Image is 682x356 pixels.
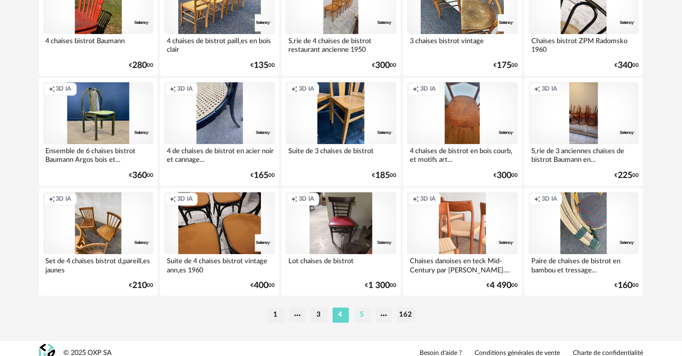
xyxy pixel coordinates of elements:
span: 185 [375,172,390,179]
div: Paire de chaises de bistrot en bambou et tressage... [529,254,639,276]
span: 3D IA [542,85,557,93]
span: 210 [132,282,147,289]
span: 300 [375,62,390,69]
span: Creation icon [291,195,298,203]
div: Set de 4 chaises bistrot d‚pareill‚es jaunes [43,254,154,276]
li: 5 [354,307,370,323]
div: 4 chaises de bistrot en bois courb‚ et motifs art... [407,144,518,166]
div: 4 chaises de bistrot paill‚es en bois clair [164,34,275,56]
div: € 00 [129,62,153,69]
div: € 00 [251,62,275,69]
span: Creation icon [534,195,541,203]
span: 300 [497,172,511,179]
span: Creation icon [534,85,541,93]
div: € 00 [251,282,275,289]
span: 135 [254,62,268,69]
div: Lot chaises de bistrot [286,254,396,276]
a: Creation icon 3D IA Lot chaises de bistrot €1 30000 [281,188,401,296]
span: 340 [618,62,632,69]
span: Creation icon [49,195,55,203]
span: 3D IA [299,85,314,93]
div: € 00 [372,172,396,179]
div: € 00 [365,282,396,289]
div: € 00 [615,282,639,289]
div: € 00 [372,62,396,69]
a: Creation icon 3D IA Suite de 3 chaises de bistrot €18500 [281,78,401,186]
a: Creation icon 3D IA 4 chaises de bistrot en bois courb‚ et motifs art... €30000 [403,78,522,186]
div: S‚rie de 3 anciennes chaises de bistrot Baumann en... [529,144,639,166]
div: € 00 [615,172,639,179]
span: 4 490 [490,282,511,289]
a: Creation icon 3D IA Suite de 4 chaises bistrot vintage ann‚es 1960 €40000 [160,188,279,296]
span: 1 300 [368,282,390,289]
li: 4 [333,307,349,323]
span: Creation icon [49,85,55,93]
span: 165 [254,172,268,179]
span: Creation icon [170,195,176,203]
div: € 00 [251,172,275,179]
div: 4 de chaises de bistrot en acier noir et cannage... [164,144,275,166]
a: Creation icon 3D IA S‚rie de 3 anciennes chaises de bistrot Baumann en... €22500 [524,78,644,186]
div: € 00 [494,172,518,179]
div: € 00 [129,172,153,179]
div: 4 chaises bistrot Baumann [43,34,154,56]
span: 3D IA [542,195,557,203]
a: Creation icon 3D IA Ensemble de 6 chaises bistrot Baumann Argos bois et... €36000 [39,78,158,186]
span: 3D IA [177,85,193,93]
span: Creation icon [413,195,419,203]
span: 3D IA [56,195,72,203]
div: Suite de 4 chaises bistrot vintage ann‚es 1960 [164,254,275,276]
span: 225 [618,172,632,179]
a: Creation icon 3D IA Set de 4 chaises bistrot d‚pareill‚es jaunes €21000 [39,188,158,296]
span: 175 [497,62,511,69]
span: 3D IA [177,195,193,203]
div: 3 chaises bistrot vintage [407,34,518,56]
a: Creation icon 3D IA 4 de chaises de bistrot en acier noir et cannage... €16500 [160,78,279,186]
span: Creation icon [170,85,176,93]
div: Chaises bistrot ZPM Radomsko 1960 [529,34,639,56]
span: Creation icon [413,85,419,93]
span: 3D IA [420,85,436,93]
span: 160 [618,282,632,289]
div: Suite de 3 chaises de bistrot [286,144,396,166]
span: 400 [254,282,268,289]
div: Chaises danoises en teck Mid-Century par [PERSON_NAME].... [407,254,518,276]
li: 1 [268,307,284,323]
div: € 00 [494,62,518,69]
div: € 00 [487,282,518,289]
span: 3D IA [420,195,436,203]
li: 3 [311,307,327,323]
a: Creation icon 3D IA Chaises danoises en teck Mid-Century par [PERSON_NAME].... €4 49000 [403,188,522,296]
div: € 00 [615,62,639,69]
div: Ensemble de 6 chaises bistrot Baumann Argos bois et... [43,144,154,166]
span: 360 [132,172,147,179]
span: Creation icon [291,85,298,93]
a: Creation icon 3D IA Paire de chaises de bistrot en bambou et tressage... €16000 [524,188,644,296]
span: 3D IA [299,195,314,203]
div: S‚rie de 4 chaises de bistrot restaurant ancienne 1950 [286,34,396,56]
span: 280 [132,62,147,69]
li: 162 [397,307,415,323]
span: 3D IA [56,85,72,93]
div: € 00 [129,282,153,289]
